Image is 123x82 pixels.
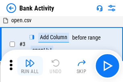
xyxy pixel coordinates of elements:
[77,69,87,74] div: Skip
[25,58,35,68] img: Run All
[19,41,25,47] span: # 3
[6,3,16,13] img: Back
[69,56,94,76] button: Skip
[96,5,103,11] img: Support
[31,46,53,55] div: open!J:J
[107,3,117,13] img: Settings menu
[11,17,31,23] span: open.csv
[19,4,54,12] div: Bank Activity
[38,33,69,42] div: Add Column
[88,35,101,41] div: range
[72,35,87,41] div: before
[21,69,39,74] div: Run All
[101,59,114,72] img: Main button
[17,56,43,76] button: Run All
[77,58,86,68] img: Skip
